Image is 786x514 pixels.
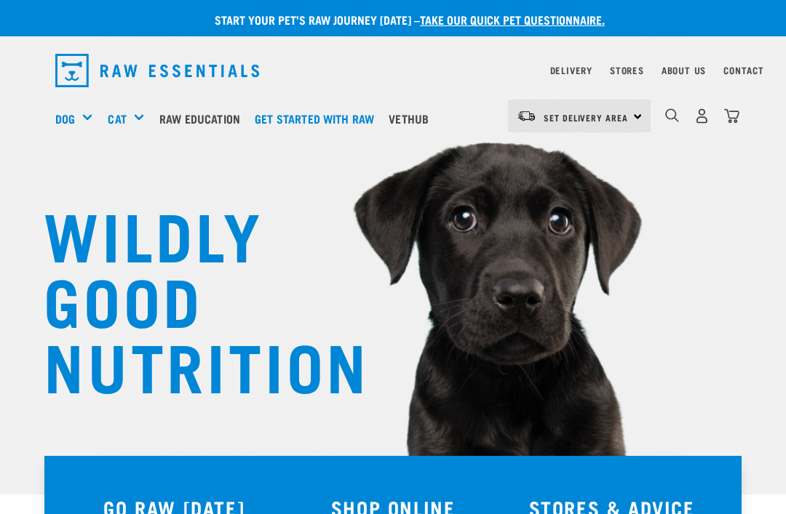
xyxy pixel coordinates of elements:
a: Dog [55,110,75,127]
h1: WILDLY GOOD NUTRITION [44,200,335,396]
span: Set Delivery Area [544,115,628,120]
a: Delivery [550,68,592,73]
img: home-icon@2x.png [724,108,739,124]
img: van-moving.png [517,110,536,123]
a: Stores [610,68,644,73]
a: Vethub [385,89,440,148]
a: Cat [108,110,126,127]
img: home-icon-1@2x.png [665,108,679,122]
a: take our quick pet questionnaire. [420,16,605,23]
a: Get started with Raw [251,89,385,148]
img: user.png [694,108,710,124]
a: Contact [723,68,764,73]
img: Raw Essentials Logo [55,54,259,87]
nav: dropdown navigation [44,48,742,93]
a: Raw Education [156,89,251,148]
a: About Us [662,68,706,73]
